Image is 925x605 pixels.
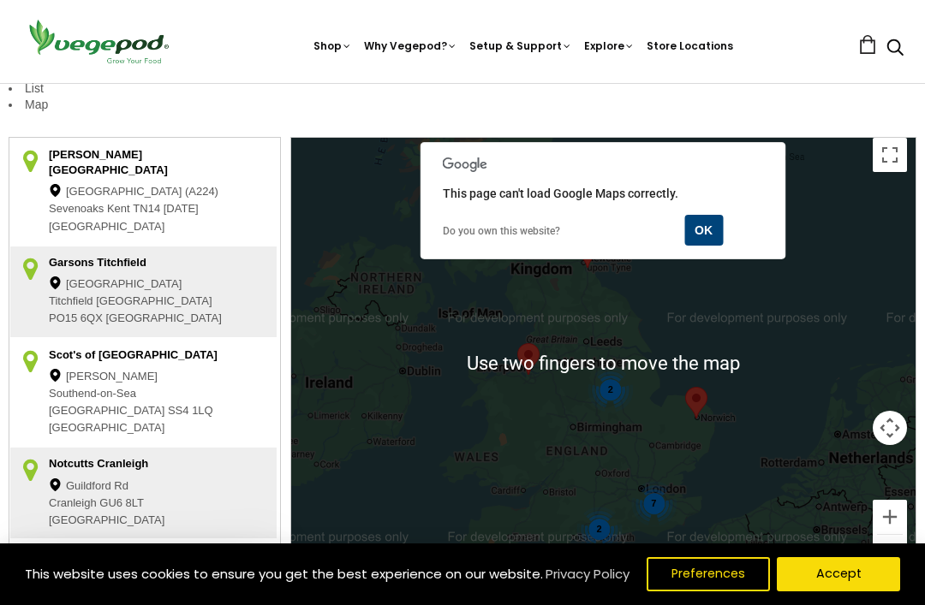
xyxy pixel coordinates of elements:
a: Store Locations [647,39,733,53]
span: [GEOGRAPHIC_DATA] [49,513,164,530]
span: SS4 1LQ [168,403,213,420]
span: TN14 [DATE] [133,201,198,218]
div: [PERSON_NAME] [49,369,228,386]
div: [GEOGRAPHIC_DATA] (A224) [49,184,228,201]
div: 2 [576,507,622,552]
div: 2 [588,367,634,412]
button: OK [684,215,723,246]
button: Zoom out [873,535,907,569]
button: Preferences [647,557,770,591]
span: [GEOGRAPHIC_DATA] [106,311,222,328]
img: Vegepod [21,17,176,66]
div: 7 [631,480,677,525]
li: Map [9,97,916,114]
button: Toggle fullscreen view [873,138,907,172]
span: [GEOGRAPHIC_DATA] [49,420,164,437]
div: [PERSON_NAME][GEOGRAPHIC_DATA] [49,147,228,180]
div: Notcutts Cranleigh [49,456,228,473]
div: [GEOGRAPHIC_DATA] [49,276,228,294]
div: Garsons Titchfield [49,255,228,272]
a: Explore [584,39,635,53]
a: Shop [313,39,352,53]
a: Privacy Policy (opens in a new tab) [543,559,632,590]
div: Scot's of [GEOGRAPHIC_DATA] [49,347,228,365]
a: Setup & Support [469,39,572,53]
button: Map camera controls [873,411,907,445]
span: This website uses cookies to ensure you get the best experience on our website. [25,565,543,583]
span: [GEOGRAPHIC_DATA] [96,294,212,311]
button: Zoom in [873,500,907,534]
span: This page can't load Google Maps correctly. [443,187,678,200]
span: Sevenoaks [49,201,104,218]
button: Accept [777,557,900,591]
span: PO15 6QX [49,311,103,328]
a: Do you own this website? [443,225,560,237]
a: Why Vegepod? [364,39,457,53]
span: Southend-on-Sea [49,386,136,403]
span: [GEOGRAPHIC_DATA] [49,219,164,236]
span: Cranleigh [49,495,97,513]
div: Guildford Rd [49,478,228,495]
a: Search [886,40,904,58]
span: [GEOGRAPHIC_DATA] [49,403,164,420]
span: Titchfield [49,294,93,311]
span: GU6 8LT [99,495,144,513]
span: Kent [107,201,130,218]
